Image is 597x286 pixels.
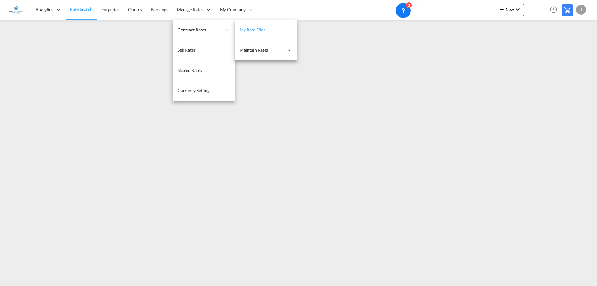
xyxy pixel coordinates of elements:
[548,4,559,15] span: Help
[240,47,284,53] span: Maintain Rates
[35,7,53,13] span: Analytics
[498,7,521,12] span: New
[151,7,168,12] span: Bookings
[178,68,202,73] span: Shared Rates
[101,7,119,12] span: Enquiries
[70,7,93,12] span: Rate Search
[173,40,235,60] a: Sell Rates
[220,7,246,13] span: My Company
[128,7,142,12] span: Quotes
[173,60,235,81] a: Shared Rates
[9,3,23,17] img: e1326340b7c511ef854e8d6a806141ad.jpg
[173,20,235,40] div: Contract Rates
[177,7,203,13] span: Manage Rates
[178,88,210,93] span: Currency Setting
[496,4,524,16] button: icon-plus 400-fgNewicon-chevron-down
[240,27,265,32] span: My Rate Files
[235,40,297,60] div: Maintain Rates
[178,27,222,33] span: Contract Rates
[576,5,586,15] div: J
[514,6,521,13] md-icon: icon-chevron-down
[498,6,506,13] md-icon: icon-plus 400-fg
[173,81,235,101] a: Currency Setting
[235,20,297,40] a: My Rate Files
[548,4,562,16] div: Help
[178,47,196,53] span: Sell Rates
